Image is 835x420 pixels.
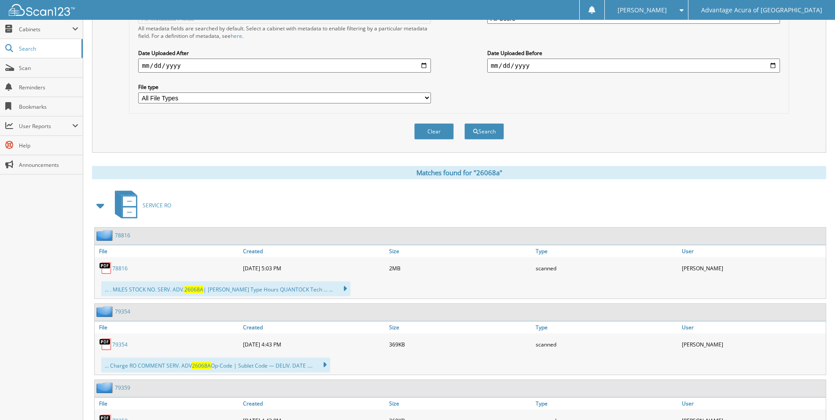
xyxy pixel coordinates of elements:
[192,362,211,369] span: 26068A
[533,335,680,353] div: scanned
[19,26,72,33] span: Cabinets
[115,308,130,315] a: 79354
[96,230,115,241] img: folder2.png
[95,245,241,257] a: File
[387,398,533,409] a: Size
[19,45,77,52] span: Search
[533,321,680,333] a: Type
[241,335,387,353] div: [DATE] 4:43 PM
[101,357,330,372] div: ... Charge RO COMMENT SERV. ADV Op-Code | Sublet Code — DELIV. DATE ....
[19,142,78,149] span: Help
[115,384,130,391] a: 79359
[487,49,780,57] label: Date Uploaded Before
[241,398,387,409] a: Created
[618,7,667,13] span: [PERSON_NAME]
[138,83,431,91] label: File type
[680,398,826,409] a: User
[680,321,826,333] a: User
[19,84,78,91] span: Reminders
[115,232,130,239] a: 78816
[231,32,242,40] a: here
[99,338,112,351] img: PDF.png
[96,306,115,317] img: folder2.png
[241,245,387,257] a: Created
[387,321,533,333] a: Size
[791,378,835,420] iframe: Chat Widget
[96,382,115,393] img: folder2.png
[138,59,431,73] input: start
[387,335,533,353] div: 369KB
[241,259,387,277] div: [DATE] 5:03 PM
[9,4,75,16] img: scan123-logo-white.svg
[101,281,350,296] div: ... . MILES STOCK NO. SERV. ADV. | [PERSON_NAME] Type Hours QUANTOCK Tech ... ...
[701,7,822,13] span: Advantage Acura of [GEOGRAPHIC_DATA]
[19,122,72,130] span: User Reports
[680,245,826,257] a: User
[143,202,171,209] span: SERVICE RO
[99,262,112,275] img: PDF.png
[112,265,128,272] a: 78816
[533,259,680,277] div: scanned
[19,103,78,111] span: Bookmarks
[414,123,454,140] button: Clear
[464,123,504,140] button: Search
[112,341,128,348] a: 79354
[387,245,533,257] a: Size
[241,321,387,333] a: Created
[19,64,78,72] span: Scan
[533,398,680,409] a: Type
[533,245,680,257] a: Type
[92,166,826,179] div: Matches found for "26068a"
[110,188,171,223] a: SERVICE RO
[680,259,826,277] div: [PERSON_NAME]
[19,161,78,169] span: Announcements
[487,59,780,73] input: end
[184,286,203,293] span: 26068A
[138,49,431,57] label: Date Uploaded After
[95,398,241,409] a: File
[95,321,241,333] a: File
[138,25,431,40] div: All metadata fields are searched by default. Select a cabinet with metadata to enable filtering b...
[387,259,533,277] div: 2MB
[680,335,826,353] div: [PERSON_NAME]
